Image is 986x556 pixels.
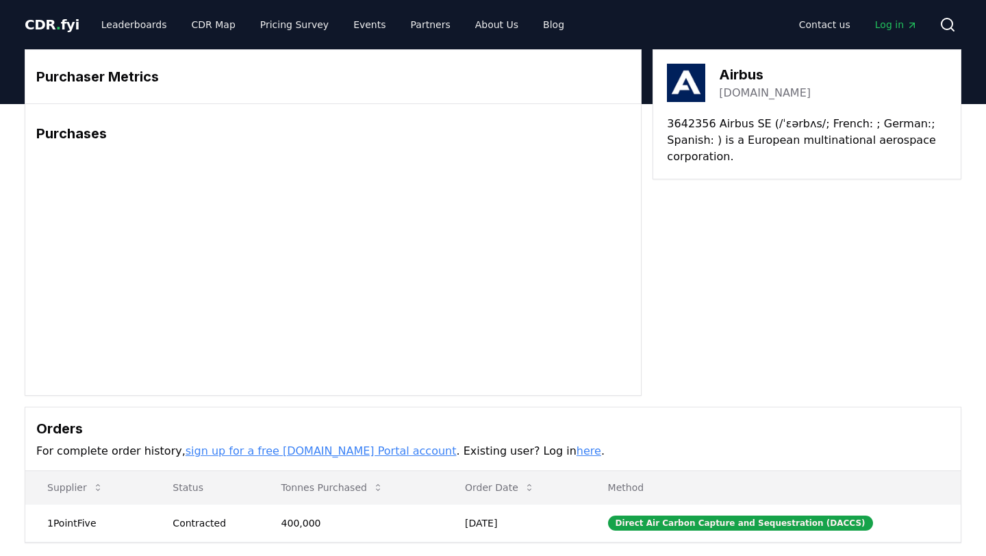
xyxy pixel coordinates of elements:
span: . [56,16,61,33]
a: Leaderboards [90,12,178,37]
p: For complete order history, . Existing user? Log in . [36,443,950,459]
img: Airbus-logo [667,64,705,102]
div: Direct Air Carbon Capture and Sequestration (DACCS) [608,516,873,531]
h3: Purchaser Metrics [36,66,630,87]
span: Log in [875,18,918,31]
a: Blog [532,12,575,37]
a: Partners [400,12,462,37]
p: 3642356 Airbus SE (/ˈɛərbʌs/; French: ; German:; Spanish: ) is a European multinational aerospace... [667,116,947,165]
nav: Main [788,12,928,37]
button: Order Date [454,474,546,501]
a: Pricing Survey [249,12,340,37]
button: Supplier [36,474,114,501]
button: Tonnes Purchased [270,474,394,501]
h3: Purchases [36,123,630,144]
a: here [577,444,601,457]
span: CDR fyi [25,16,79,33]
a: CDR.fyi [25,15,79,34]
a: Contact us [788,12,861,37]
td: [DATE] [443,504,586,542]
td: 400,000 [260,504,443,542]
h3: Orders [36,418,950,439]
p: Status [162,481,248,494]
a: sign up for a free [DOMAIN_NAME] Portal account [186,444,457,457]
p: Method [597,481,950,494]
h3: Airbus [719,64,811,85]
td: 1PointFive [25,504,151,542]
div: Contracted [173,516,248,530]
a: CDR Map [181,12,246,37]
a: Log in [864,12,928,37]
a: About Us [464,12,529,37]
a: Events [342,12,396,37]
a: [DOMAIN_NAME] [719,85,811,101]
nav: Main [90,12,575,37]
